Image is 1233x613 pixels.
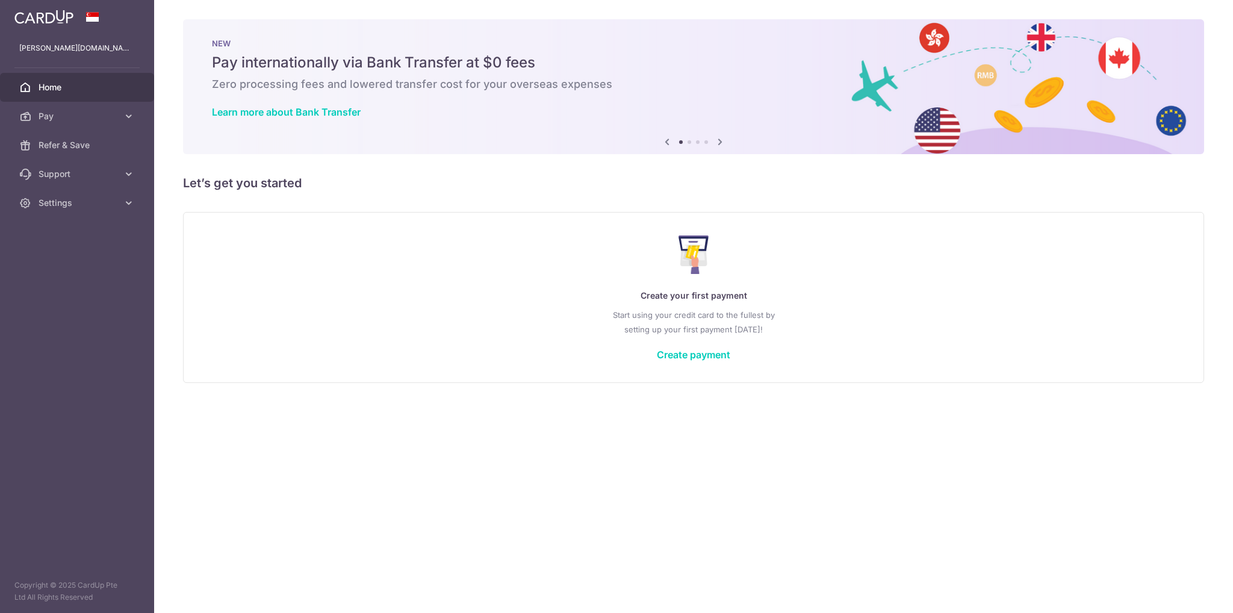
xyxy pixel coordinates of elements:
img: Bank transfer banner [183,19,1204,154]
span: Settings [39,197,118,209]
h6: Zero processing fees and lowered transfer cost for your overseas expenses [212,77,1175,92]
p: Start using your credit card to the fullest by setting up your first payment [DATE]! [208,308,1179,337]
h5: Let’s get you started [183,173,1204,193]
img: CardUp [14,10,73,24]
a: Learn more about Bank Transfer [212,106,361,118]
h5: Pay internationally via Bank Transfer at $0 fees [212,53,1175,72]
span: Home [39,81,118,93]
span: Support [39,168,118,180]
span: Pay [39,110,118,122]
a: Create payment [657,349,730,361]
p: NEW [212,39,1175,48]
img: Make Payment [679,235,709,274]
p: Create your first payment [208,288,1179,303]
span: Refer & Save [39,139,118,151]
p: [PERSON_NAME][DOMAIN_NAME][EMAIL_ADDRESS][PERSON_NAME][DOMAIN_NAME] [19,42,135,54]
